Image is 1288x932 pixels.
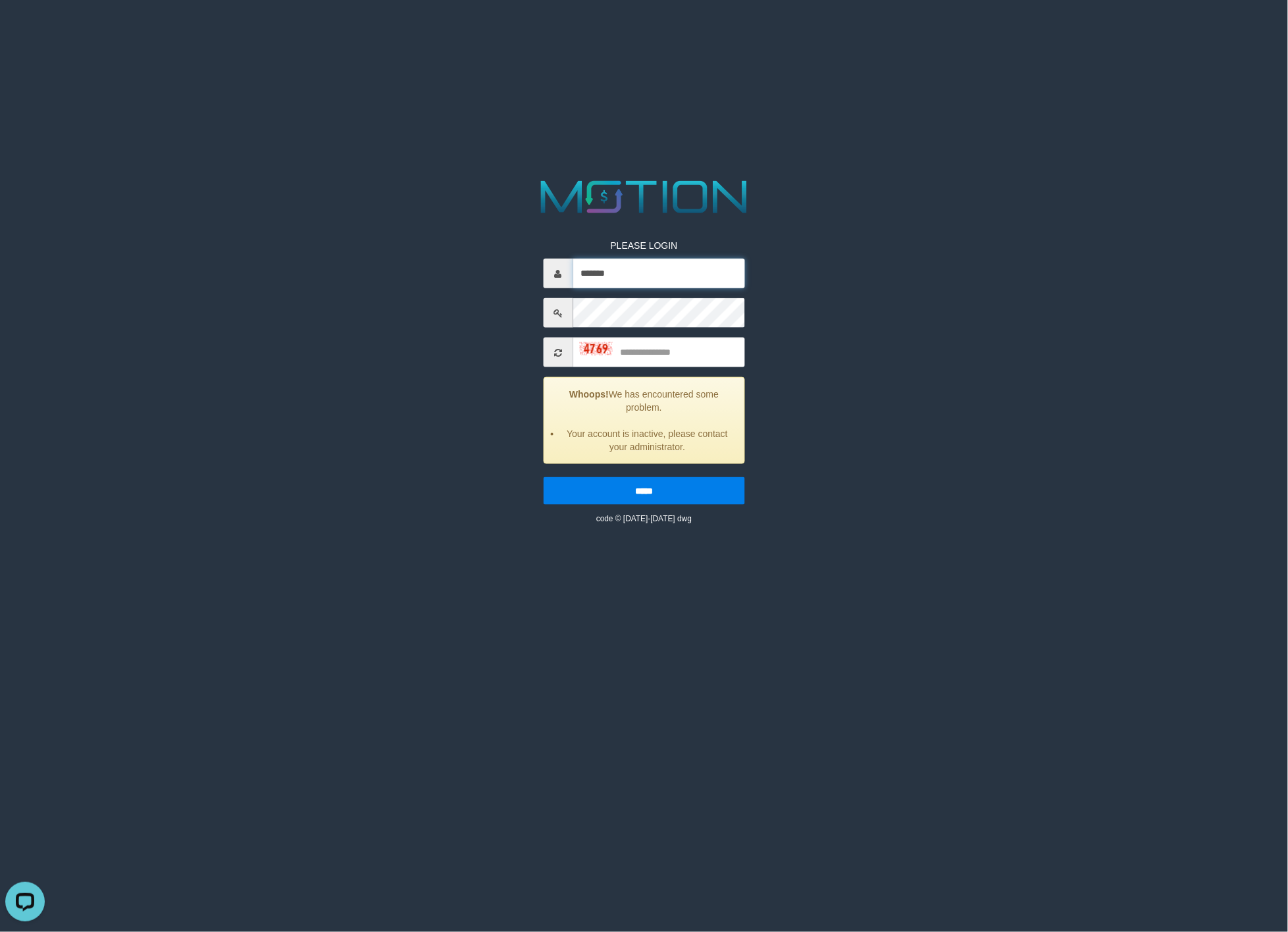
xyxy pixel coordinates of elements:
li: Your account is inactive, please contact your administrator. [560,427,734,453]
strong: Whoops! [569,389,609,400]
div: We has encountered some problem. [543,377,744,464]
small: code © [DATE]-[DATE] dwg [596,514,692,523]
p: PLEASE LOGIN [543,239,744,252]
button: Open LiveChat chat widget [5,5,45,45]
img: captcha [579,342,612,355]
img: MOTION_logo.png [531,175,756,219]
